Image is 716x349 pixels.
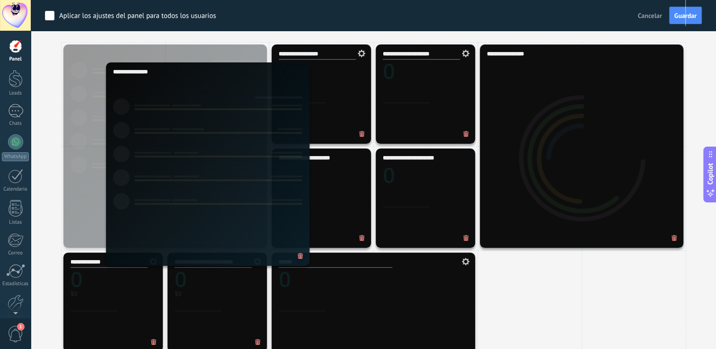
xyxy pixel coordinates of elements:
[706,163,715,185] span: Copilot
[2,250,29,256] div: Correo
[2,121,29,127] div: Chats
[2,219,29,226] div: Listas
[17,323,25,331] span: 1
[2,56,29,62] div: Panel
[638,11,662,20] span: Cancelar
[2,90,29,96] div: Leads
[2,186,29,192] div: Calendario
[2,281,29,287] div: Estadísticas
[2,152,29,161] div: WhatsApp
[669,7,702,25] button: Guardar
[634,9,666,23] button: Cancelar
[674,12,697,19] span: Guardar
[59,11,216,21] div: Aplicar los ajustes del panel para todos los usuarios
